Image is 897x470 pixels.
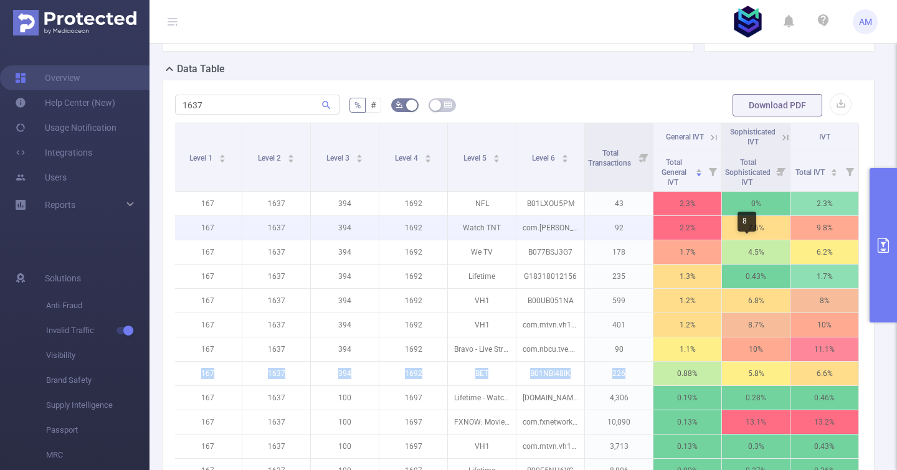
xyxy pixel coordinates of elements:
p: 3,713 [585,435,653,458]
p: 2.3% [790,192,858,215]
i: icon: caret-down [424,157,431,161]
i: icon: bg-colors [396,101,403,108]
p: FXNOW: Movies, Shows & Live TV [448,410,516,434]
i: Filter menu [704,151,721,191]
div: Sort [695,167,703,174]
span: Level 1 [189,154,214,162]
p: 9.8% [790,216,858,240]
p: 8% [790,289,858,313]
i: icon: caret-up [561,153,568,156]
p: 394 [311,289,379,313]
span: Level 4 [395,154,420,162]
p: 0.43% [722,265,790,288]
p: 4.5% [722,240,790,264]
p: 0.43% [790,435,858,458]
p: 1697 [379,410,447,434]
p: 0.13% [653,410,721,434]
span: Sophisticated IVT [730,128,776,146]
span: Visibility [46,343,149,368]
p: 1.2% [653,313,721,337]
p: 43 [585,192,653,215]
p: 1692 [379,192,447,215]
p: 167 [174,240,242,264]
i: icon: caret-down [356,157,363,161]
p: 394 [311,240,379,264]
p: 167 [174,265,242,288]
div: Sort [424,153,432,160]
a: Overview [15,65,80,90]
p: 1637 [242,337,310,361]
i: icon: caret-up [356,153,363,156]
p: 167 [174,386,242,410]
p: 599 [585,289,653,313]
p: 0.13% [653,435,721,458]
span: % [354,100,361,110]
p: 11.1% [790,337,858,361]
p: 10% [790,313,858,337]
span: # [371,100,376,110]
i: Filter menu [635,123,653,191]
span: Supply Intelligence [46,393,149,418]
i: Filter menu [841,151,858,191]
p: 0.3% [722,435,790,458]
input: Search... [175,95,339,115]
p: B01LXOU5PM [516,192,584,215]
p: com.[PERSON_NAME].tnt.android.networkapp [516,216,584,240]
p: 10,090 [585,410,653,434]
p: 401 [585,313,653,337]
p: 1637 [242,289,310,313]
p: Lifetime - Watch Full Episodes & Original Movies [448,386,516,410]
p: 1.1% [653,337,721,361]
p: 1.2% [653,289,721,313]
p: 235 [585,265,653,288]
span: Reports [45,200,75,210]
h2: Data Table [177,62,225,77]
p: 90 [585,337,653,361]
p: VH1 [448,313,516,337]
a: Reports [45,192,75,217]
p: com.mtvn.vh1android [516,435,584,458]
i: icon: caret-down [561,157,568,161]
span: Brand Safety [46,368,149,393]
p: 2.2% [653,216,721,240]
span: MRC [46,443,149,468]
p: BET [448,362,516,385]
p: 1697 [379,386,447,410]
p: 13.2% [790,410,858,434]
p: 1637 [242,362,310,385]
p: We TV [448,240,516,264]
p: 6.6% [790,362,858,385]
p: 0% [722,192,790,215]
p: 0.28% [722,386,790,410]
p: Lifetime [448,265,516,288]
p: 1637 [242,192,310,215]
p: 13.1% [722,410,790,434]
p: 1692 [379,265,447,288]
p: Watch TNT [448,216,516,240]
a: Integrations [15,140,92,165]
p: VH1 [448,289,516,313]
p: 1637 [242,240,310,264]
i: Filter menu [772,151,790,191]
p: 1637 [242,435,310,458]
p: 1697 [379,435,447,458]
span: Total Sophisticated IVT [725,158,771,187]
i: icon: caret-down [696,171,703,175]
div: Sort [219,153,226,160]
p: com.nbcu.tve.bravo [516,337,584,361]
i: icon: caret-up [831,167,838,171]
p: 1692 [379,289,447,313]
p: 1637 [242,313,310,337]
span: Level 3 [326,154,351,162]
div: 8 [738,212,756,232]
p: 226 [585,362,653,385]
span: Level 6 [532,154,557,162]
p: 167 [174,362,242,385]
p: 2.3% [653,192,721,215]
i: icon: caret-down [287,157,294,161]
p: 0.19% [653,386,721,410]
div: Sort [287,153,295,160]
p: 394 [311,362,379,385]
p: 100 [311,435,379,458]
p: 92 [585,216,653,240]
